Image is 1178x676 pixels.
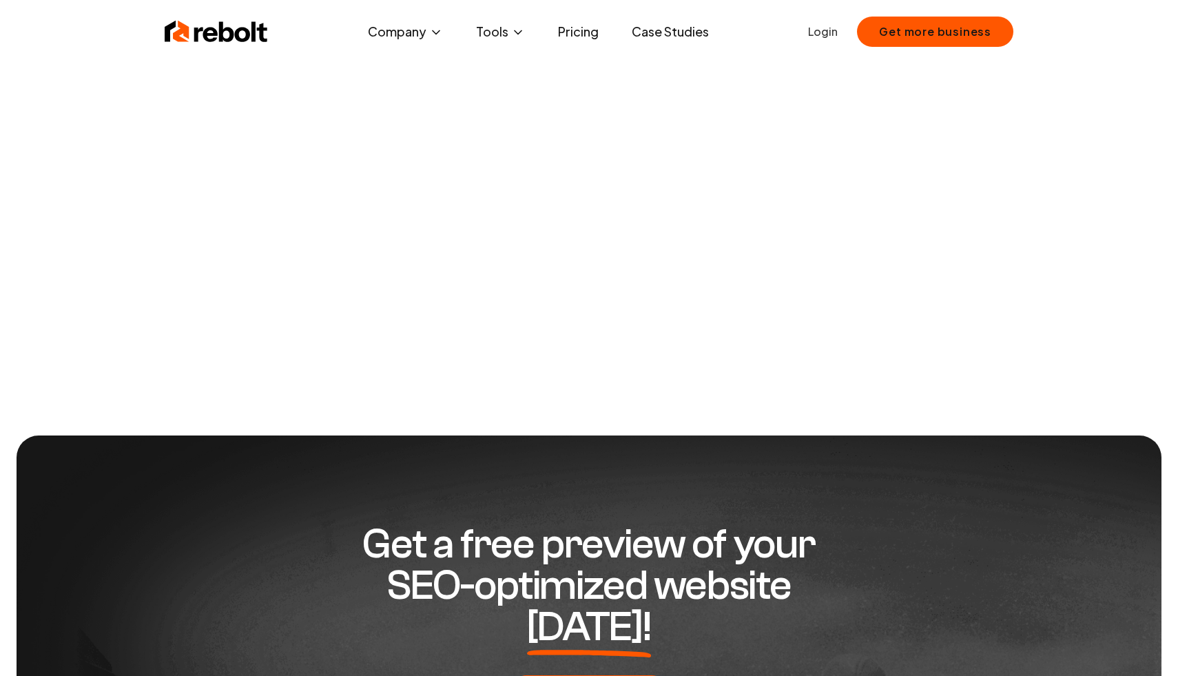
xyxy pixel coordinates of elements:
a: Pricing [547,18,610,45]
a: Case Studies [621,18,720,45]
a: Login [808,23,838,40]
button: Tools [465,18,536,45]
img: Rebolt Logo [165,18,268,45]
button: Company [357,18,454,45]
span: [DATE]! [527,606,652,648]
h2: Get a free preview of your SEO-optimized website [324,524,854,648]
button: Get more business [857,17,1013,47]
